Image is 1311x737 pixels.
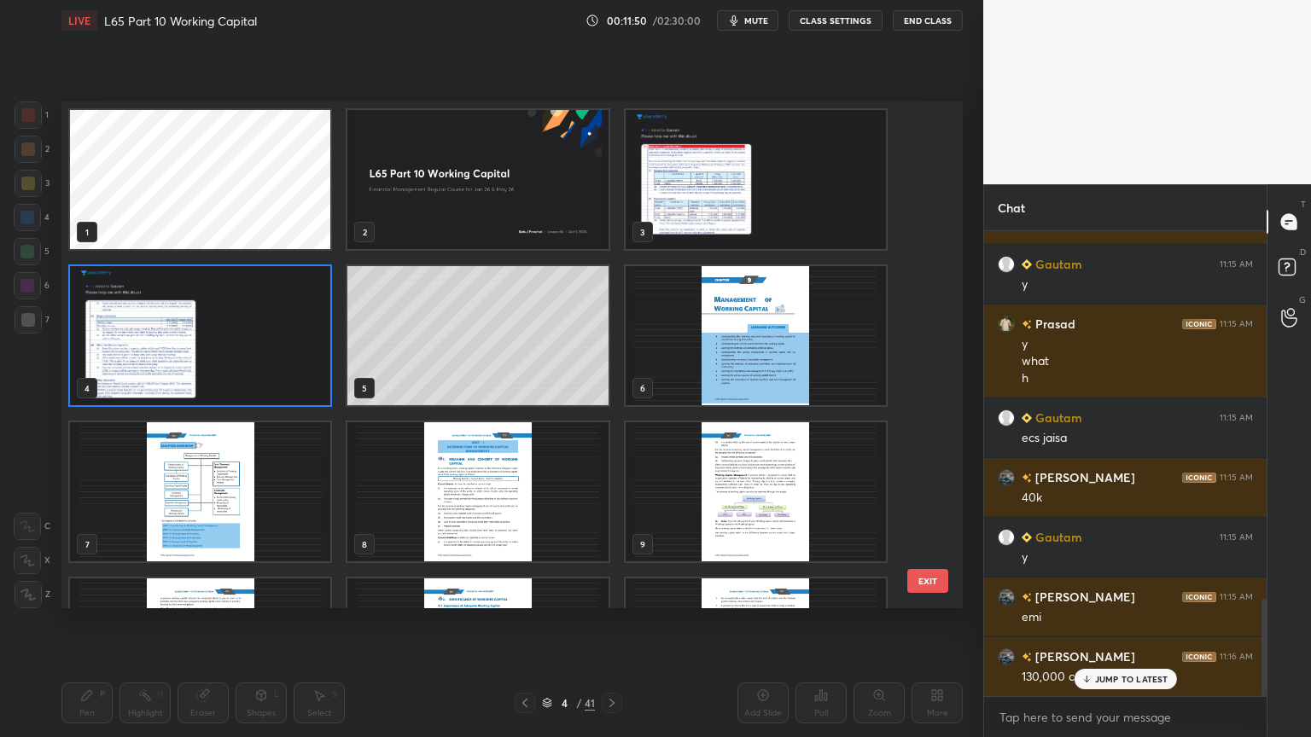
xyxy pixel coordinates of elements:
h6: Prasad [1032,315,1075,333]
img: 1759296901S7SMEC.pdf [626,422,886,561]
img: 1759296901S7SMEC.pdf [70,422,330,561]
p: D [1300,246,1306,258]
div: LIVE [61,10,97,31]
p: JUMP TO LATEST [1095,674,1168,684]
button: CLASS SETTINGS [789,10,883,31]
img: Gautam-1759297047.0558257.jpg [626,110,886,249]
img: Learner_Badge_beginner_1_8b307cf2a0.svg [1022,413,1032,423]
div: 2 [15,136,50,163]
h6: [PERSON_NAME] [1032,647,1135,665]
div: 7 [15,306,50,334]
div: emi [1022,609,1253,626]
img: 1759296901S7SMEC.pdf [626,578,886,717]
img: no-rating-badge.077c3623.svg [1022,320,1032,329]
h6: [PERSON_NAME] [1032,588,1135,606]
div: X [14,547,50,574]
div: 4 [556,698,573,708]
img: fb59140e647e4a2cb385d358e139b55d.jpg [998,469,1015,486]
img: fb59140e647e4a2cb385d358e139b55d.jpg [998,589,1015,606]
img: Learner_Badge_beginner_1_8b307cf2a0.svg [1022,532,1032,543]
div: 4 [14,204,50,231]
div: 5 [14,238,50,265]
div: 6 [14,272,50,299]
div: 11:15 AM [1220,259,1253,270]
div: y [1022,276,1253,293]
p: T [1301,198,1306,211]
img: iconic-dark.1390631f.png [1182,652,1216,662]
img: 057d39644fc24ec5a0e7dadb9b8cee73.None [998,316,1015,333]
img: ee0d6f3888534c3aa58af37baf679221.jpg [998,529,1015,546]
div: 11:15 AM [1220,592,1253,602]
div: / [576,698,581,708]
div: h [1022,370,1253,387]
div: Z [15,581,50,608]
div: y [1022,549,1253,566]
img: Gautam-1759297053.2009978.jpg [70,266,330,405]
div: grid [61,102,933,608]
button: End Class [893,10,963,31]
span: mute [744,15,768,26]
img: ee0d6f3888534c3aa58af37baf679221.jpg [998,256,1015,273]
button: mute [717,10,778,31]
img: Learner_Badge_beginner_1_8b307cf2a0.svg [1022,259,1032,270]
h6: Gautam [1032,409,1082,427]
p: Chat [984,185,1039,230]
div: 11:15 AM [1220,532,1253,543]
img: 47fa7250-9e88-11f0-8c18-8a30f6e70267.jpg [347,110,608,249]
div: 11:15 AM [1220,473,1253,483]
div: 40k [1022,490,1253,507]
img: iconic-dark.1390631f.png [1182,473,1216,483]
div: ecs jaisa [1022,430,1253,447]
img: 1759296901S7SMEC.pdf [626,266,886,405]
div: grid [984,231,1267,696]
div: 3 [15,170,50,197]
h6: Gautam [1032,528,1082,546]
div: 11:15 AM [1220,413,1253,423]
h4: L65 Part 10 Working Capital [104,13,257,29]
img: no-rating-badge.077c3623.svg [1022,593,1032,602]
div: 130,000 credit [1022,669,1253,686]
img: 1759296901S7SMEC.pdf [70,578,330,717]
div: what [1022,353,1253,370]
div: y [1022,336,1253,353]
h6: Gautam [1032,255,1082,273]
div: 1 [15,102,49,129]
img: no-rating-badge.077c3623.svg [1022,473,1032,483]
p: G [1299,293,1306,306]
img: iconic-dark.1390631f.png [1182,592,1216,602]
button: EXIT [907,569,948,593]
img: 1759296901S7SMEC.pdf [347,422,608,561]
img: ee0d6f3888534c3aa58af37baf679221.jpg [998,409,1015,427]
img: no-rating-badge.077c3623.svg [1022,653,1032,662]
img: fb59140e647e4a2cb385d358e139b55d.jpg [998,648,1015,665]
div: 11:16 AM [1220,652,1253,662]
img: iconic-dark.1390631f.png [1182,319,1216,329]
div: C [14,513,50,540]
div: 41 [585,695,595,711]
h6: [PERSON_NAME] [1032,468,1135,486]
img: 1759296901S7SMEC.pdf [347,578,608,717]
div: 11:15 AM [1220,319,1253,329]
